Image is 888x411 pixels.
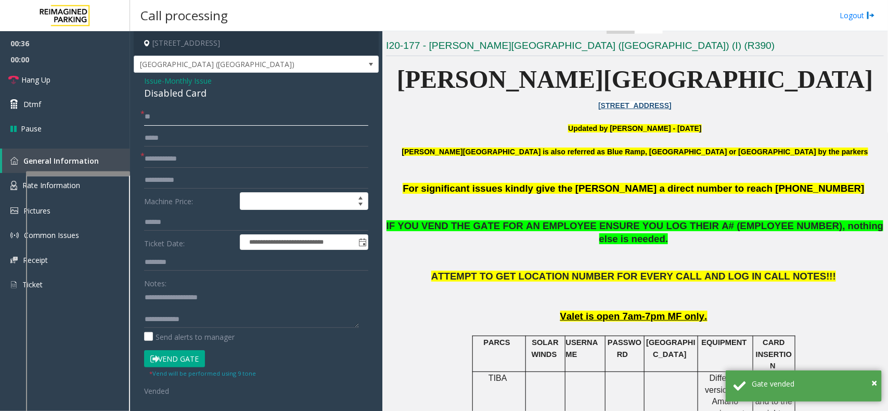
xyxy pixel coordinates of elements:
[135,3,233,28] h3: Call processing
[149,369,256,377] small: Vend will be performed using 9 tone
[10,157,18,165] img: 'icon'
[756,338,792,370] span: CARD INSERTION
[134,56,329,73] span: [GEOGRAPHIC_DATA] ([GEOGRAPHIC_DATA])
[566,338,598,358] span: USERNAME
[608,338,641,358] span: PASSWORD
[867,10,875,21] img: logout
[164,75,212,86] span: Monthly Issue
[568,124,701,132] font: Updated by [PERSON_NAME] - [DATE]
[2,149,130,173] a: General Information
[431,271,836,282] span: ATTEMPT TO GET LOCATION NUMBER FOR EVERY CALL AND LOG IN CALL NOTES!!!
[144,386,169,396] span: Vended
[840,10,875,21] a: Logout
[23,206,50,216] span: Pictures
[403,183,864,194] span: For significant issues kindly give the [PERSON_NAME] a direct number to reach [PHONE_NUMBER]
[353,193,368,201] span: Increase value
[356,235,368,249] span: Toggle popup
[752,378,874,389] div: Gate vended
[162,76,212,86] span: -
[646,338,695,358] span: [GEOGRAPHIC_DATA]
[21,74,50,85] span: Hang Up
[353,201,368,209] span: Decrease value
[386,39,884,56] h3: I20-177 - [PERSON_NAME][GEOGRAPHIC_DATA] ([GEOGRAPHIC_DATA]) (I) (R390)
[141,192,237,210] label: Machine Price:
[141,234,237,250] label: Ticket Date:
[144,274,166,289] label: Notes:
[665,233,668,244] span: .
[10,181,17,190] img: 'icon'
[10,207,18,214] img: 'icon'
[144,75,162,86] span: Issue
[22,280,43,289] span: Ticket
[397,65,873,93] span: [PERSON_NAME][GEOGRAPHIC_DATA]
[10,280,17,289] img: 'icon'
[871,376,877,390] span: ×
[23,99,41,110] span: Dtmf
[23,156,99,166] span: General Information
[23,255,48,265] span: Receipt
[598,101,672,110] a: [STREET_ADDRESS]
[144,86,368,100] div: Disabled Card
[532,338,559,358] span: SOLAR WINDS
[10,231,19,240] img: 'icon'
[871,375,877,391] button: Close
[22,180,80,190] span: Rate Information
[10,257,18,263] img: 'icon'
[387,220,884,244] span: IF YOU VEND THE GATE FOR AN EMPLOYEE ENSURE YOU LOG THEIR A# (EMPLOYEE NUMBER), nothing else is n...
[134,31,379,56] h4: [STREET_ADDRESS]
[21,123,42,134] span: Pause
[24,230,79,240] span: Common Issues
[144,350,205,368] button: Vend Gate
[483,338,510,347] span: PARCS
[488,374,507,382] span: TIBA
[702,338,747,347] span: EQUIPMENT
[560,311,707,322] span: Valet is open 7am-7pm MF only.
[144,332,235,342] label: Send alerts to manager
[402,148,868,156] b: [PERSON_NAME][GEOGRAPHIC_DATA] is also referred as Blue Ramp, [GEOGRAPHIC_DATA] or [GEOGRAPHIC_DA...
